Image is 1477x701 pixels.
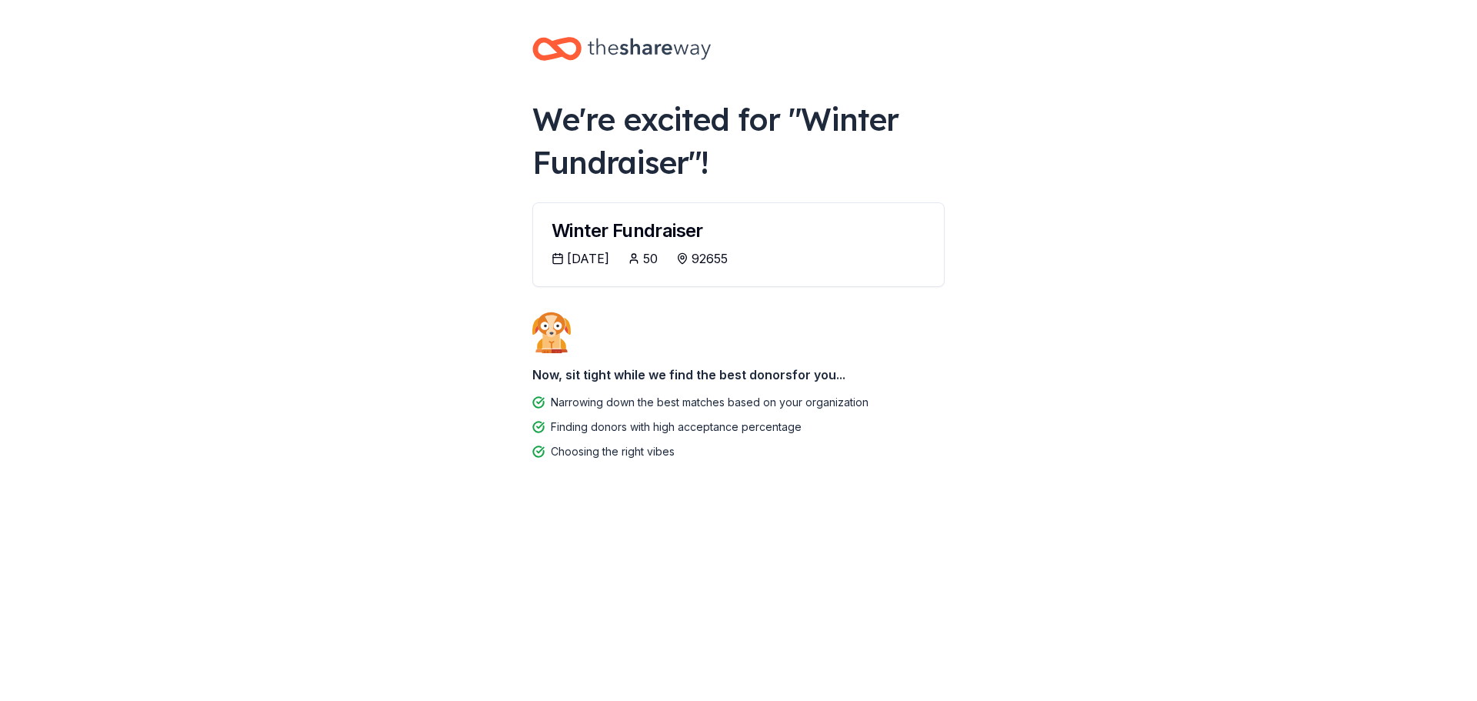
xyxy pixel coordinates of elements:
div: 92655 [692,249,728,268]
div: [DATE] [567,249,609,268]
div: Choosing the right vibes [551,442,675,461]
div: We're excited for " Winter Fundraiser "! [532,98,945,184]
div: Narrowing down the best matches based on your organization [551,393,869,412]
div: 50 [643,249,658,268]
div: Now, sit tight while we find the best donors for you... [532,359,945,390]
img: Dog waiting patiently [532,312,571,353]
div: Finding donors with high acceptance percentage [551,418,802,436]
div: Winter Fundraiser [552,222,925,240]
